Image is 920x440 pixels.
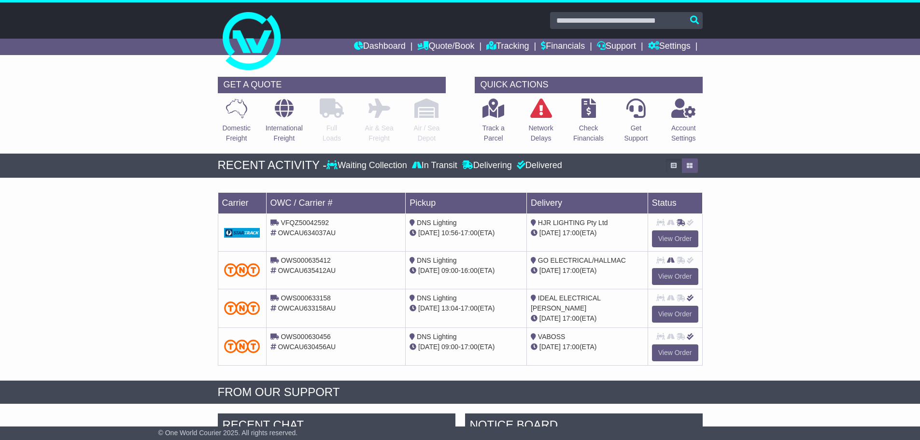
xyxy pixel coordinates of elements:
[441,304,458,312] span: 13:04
[218,385,703,399] div: FROM OUR SUPPORT
[461,343,478,351] span: 17:00
[486,39,529,55] a: Tracking
[410,266,523,276] div: - (ETA)
[482,123,505,143] p: Track a Parcel
[563,267,580,274] span: 17:00
[648,39,691,55] a: Settings
[539,343,561,351] span: [DATE]
[417,39,474,55] a: Quote/Book
[222,123,250,143] p: Domestic Freight
[531,266,644,276] div: (ETA)
[418,304,439,312] span: [DATE]
[573,123,604,143] p: Check Financials
[541,39,585,55] a: Financials
[417,219,457,227] span: DNS Lighting
[410,228,523,238] div: - (ETA)
[278,267,336,274] span: OWCAU635412AU
[320,123,344,143] p: Full Loads
[410,303,523,313] div: - (ETA)
[441,267,458,274] span: 09:00
[441,343,458,351] span: 09:00
[652,268,698,285] a: View Order
[514,160,562,171] div: Delivered
[281,219,329,227] span: VFQZ50042592
[460,160,514,171] div: Delivering
[224,340,260,353] img: TNT_Domestic.png
[461,267,478,274] span: 16:00
[563,314,580,322] span: 17:00
[671,123,696,143] p: Account Settings
[278,343,336,351] span: OWCAU630456AU
[278,229,336,237] span: OWCAU634037AU
[222,98,251,149] a: DomesticFreight
[281,333,331,341] span: OWS000630456
[538,333,566,341] span: VABOSS
[224,228,260,238] img: GetCarrierServiceDarkLogo
[539,267,561,274] span: [DATE]
[573,98,604,149] a: CheckFinancials
[418,229,439,237] span: [DATE]
[531,313,644,324] div: (ETA)
[539,229,561,237] span: [DATE]
[597,39,636,55] a: Support
[441,229,458,237] span: 10:56
[652,306,698,323] a: View Order
[218,413,455,440] div: RECENT CHAT
[266,192,406,213] td: OWC / Carrier #
[539,314,561,322] span: [DATE]
[623,98,648,149] a: GetSupport
[410,342,523,352] div: - (ETA)
[652,230,698,247] a: View Order
[648,192,702,213] td: Status
[266,123,303,143] p: International Freight
[563,343,580,351] span: 17:00
[278,304,336,312] span: OWCAU633158AU
[652,344,698,361] a: View Order
[475,77,703,93] div: QUICK ACTIONS
[281,294,331,302] span: OWS000633158
[531,342,644,352] div: (ETA)
[218,192,266,213] td: Carrier
[482,98,505,149] a: Track aParcel
[461,304,478,312] span: 17:00
[281,256,331,264] span: OWS000635412
[410,160,460,171] div: In Transit
[417,294,457,302] span: DNS Lighting
[526,192,648,213] td: Delivery
[563,229,580,237] span: 17:00
[531,228,644,238] div: (ETA)
[406,192,527,213] td: Pickup
[414,123,440,143] p: Air / Sea Depot
[528,123,553,143] p: Network Delays
[326,160,409,171] div: Waiting Collection
[354,39,406,55] a: Dashboard
[538,256,626,264] span: GO ELECTRICAL/HALLMAC
[417,333,457,341] span: DNS Lighting
[418,343,439,351] span: [DATE]
[224,263,260,276] img: TNT_Domestic.png
[224,301,260,314] img: TNT_Domestic.png
[671,98,696,149] a: AccountSettings
[218,158,327,172] div: RECENT ACTIVITY -
[158,429,298,437] span: © One World Courier 2025. All rights reserved.
[417,256,457,264] span: DNS Lighting
[538,219,608,227] span: HJR LIGHTING Pty Ltd
[531,294,601,312] span: IDEAL ELECTRICAL [PERSON_NAME]
[465,413,703,440] div: NOTICE BOARD
[365,123,394,143] p: Air & Sea Freight
[218,77,446,93] div: GET A QUOTE
[461,229,478,237] span: 17:00
[265,98,303,149] a: InternationalFreight
[624,123,648,143] p: Get Support
[528,98,553,149] a: NetworkDelays
[418,267,439,274] span: [DATE]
